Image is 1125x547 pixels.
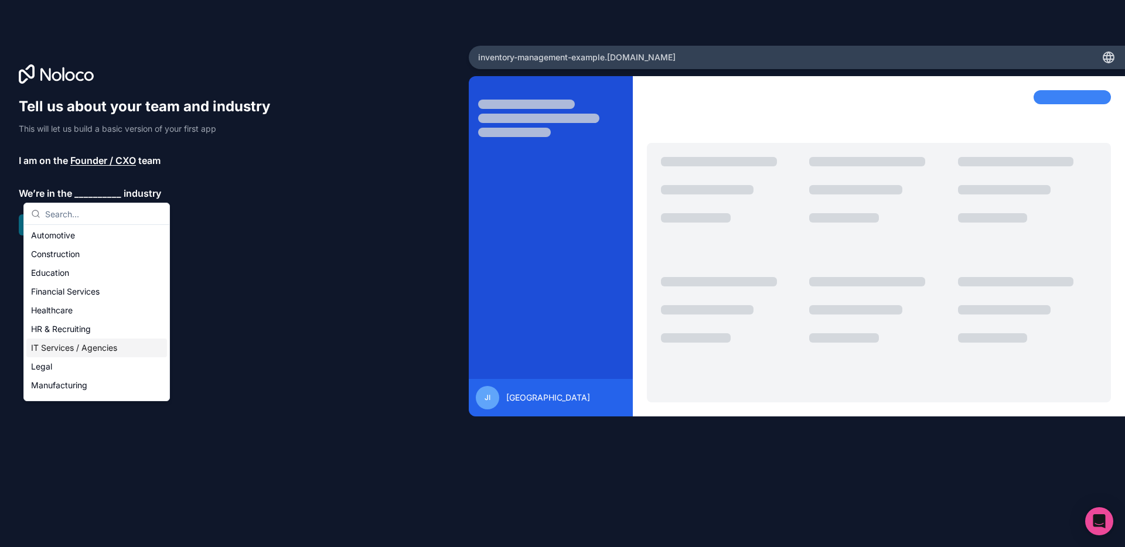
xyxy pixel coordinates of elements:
[26,282,167,301] div: Financial Services
[478,52,676,63] span: inventory-management-example .[DOMAIN_NAME]
[26,264,167,282] div: Education
[26,245,167,264] div: Construction
[26,376,167,395] div: Manufacturing
[1085,507,1113,535] div: Open Intercom Messenger
[26,320,167,339] div: HR & Recruiting
[74,186,121,200] span: __________
[485,393,490,402] span: JI
[24,225,169,401] div: Suggestions
[19,153,68,167] span: I am on the
[19,123,281,135] p: This will let us build a basic version of your first app
[506,392,590,404] span: [GEOGRAPHIC_DATA]
[26,339,167,357] div: IT Services / Agencies
[26,301,167,320] div: Healthcare
[26,357,167,376] div: Legal
[45,203,162,224] input: Search...
[19,97,281,116] h1: Tell us about your team and industry
[70,153,136,167] span: Founder / CXO
[26,395,167,413] div: Marketing
[124,186,161,200] span: industry
[138,153,161,167] span: team
[19,186,72,200] span: We’re in the
[26,226,167,245] div: Automotive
